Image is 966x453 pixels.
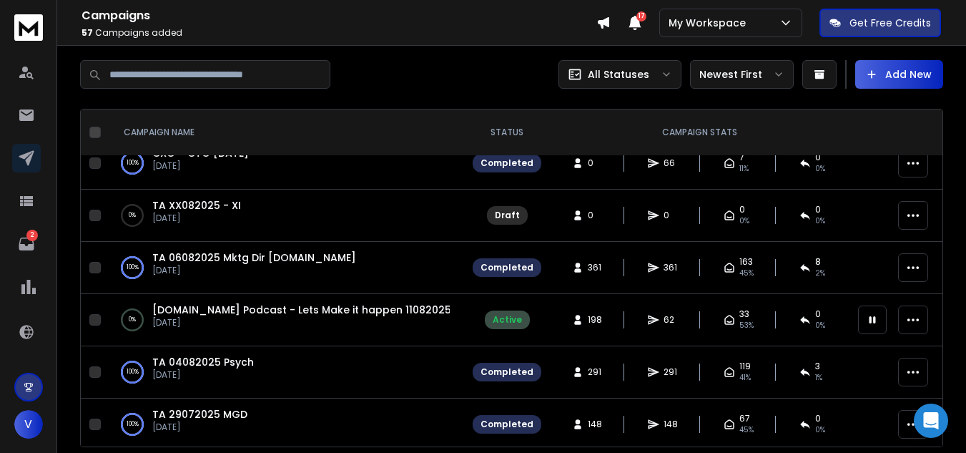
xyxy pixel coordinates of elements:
[12,230,41,258] a: 2
[739,256,753,268] span: 163
[152,407,247,422] a: TA 29072025 MGD
[127,417,139,432] p: 100 %
[739,320,754,331] span: 53 %
[107,242,464,294] td: 100%TA 06082025 Mktg Dir [DOMAIN_NAME][DATE]
[815,361,820,372] span: 3
[815,268,825,279] span: 2 %
[550,109,849,156] th: CAMPAIGN STATS
[588,262,602,273] span: 361
[493,314,522,326] div: Active
[588,419,602,430] span: 148
[14,410,43,439] button: V
[588,67,649,82] p: All Statuses
[495,210,520,221] div: Draft
[664,262,678,273] span: 361
[152,422,247,433] p: [DATE]
[152,198,241,213] a: TA XX082025 - XI
[739,152,744,163] span: 7
[815,163,825,175] span: 0 %
[129,313,136,327] p: 0 %
[480,366,533,378] div: Completed
[26,230,38,241] p: 2
[739,308,749,320] span: 33
[739,204,745,215] span: 0
[480,157,533,169] div: Completed
[815,152,821,163] span: 0
[82,27,596,39] p: Campaigns added
[107,190,464,242] td: 0%TA XX082025 - XI[DATE]
[815,204,821,215] span: 0
[815,215,825,227] span: 0%
[480,262,533,273] div: Completed
[739,268,754,279] span: 45 %
[664,210,678,221] span: 0
[855,60,943,89] button: Add New
[815,413,821,424] span: 0
[664,314,678,326] span: 62
[152,369,254,381] p: [DATE]
[152,355,254,369] a: TA 04082025 Psych
[107,346,464,399] td: 100%TA 04082025 Psych[DATE]
[464,109,550,156] th: STATUS
[815,372,822,384] span: 1 %
[739,372,751,384] span: 41 %
[107,294,464,346] td: 0%[DOMAIN_NAME] Podcast - Lets Make it happen 11082025[DATE]
[107,137,464,190] td: 100%CXO + CTO [DATE][DATE]
[152,160,249,172] p: [DATE]
[127,156,139,170] p: 100 %
[152,303,451,317] a: [DOMAIN_NAME] Podcast - Lets Make it happen 11082025
[815,308,821,320] span: 0
[107,109,464,156] th: CAMPAIGN NAME
[739,424,754,436] span: 45 %
[739,413,750,424] span: 67
[82,26,93,39] span: 57
[636,11,646,21] span: 17
[152,317,450,328] p: [DATE]
[690,60,794,89] button: Newest First
[588,157,602,169] span: 0
[849,16,931,30] p: Get Free Credits
[14,14,43,41] img: logo
[127,260,139,275] p: 100 %
[129,208,136,223] p: 0 %
[82,7,596,24] h1: Campaigns
[107,399,464,451] td: 100%TA 29072025 MGD[DATE]
[914,404,948,438] div: Open Intercom Messenger
[815,320,825,331] span: 0 %
[588,210,602,221] span: 0
[152,250,356,265] a: TA 06082025 Mktg Dir [DOMAIN_NAME]
[664,419,678,430] span: 148
[664,157,678,169] span: 66
[664,366,678,378] span: 291
[739,215,749,227] span: 0%
[669,16,751,30] p: My Workspace
[739,163,749,175] span: 11 %
[588,366,602,378] span: 291
[588,314,602,326] span: 198
[739,361,751,372] span: 119
[819,9,941,37] button: Get Free Credits
[152,213,241,224] p: [DATE]
[815,424,825,436] span: 0 %
[152,265,356,276] p: [DATE]
[480,419,533,430] div: Completed
[815,256,821,268] span: 8
[127,365,139,379] p: 100 %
